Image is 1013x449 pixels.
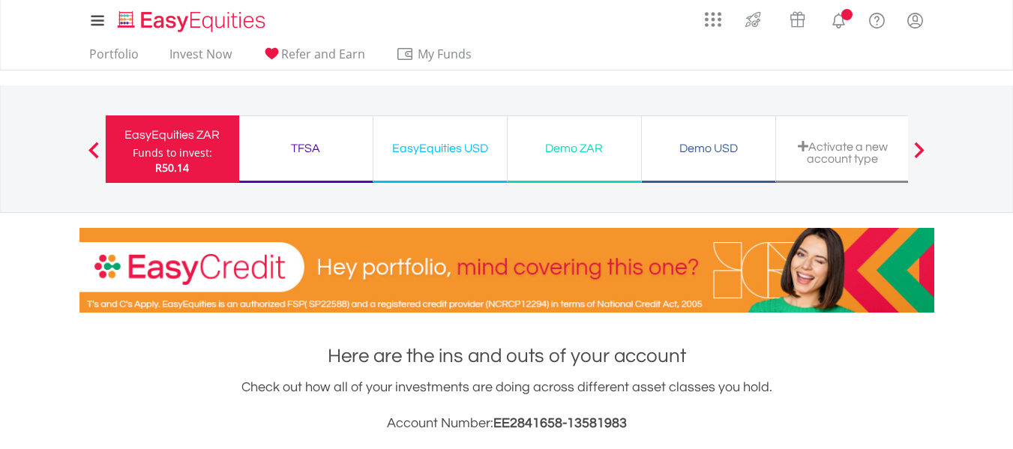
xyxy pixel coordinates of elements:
img: vouchers-v2.svg [785,7,810,31]
a: AppsGrid [695,4,731,28]
span: EE2841658-13581983 [493,416,627,430]
div: Activate a new account type [785,140,901,165]
span: My Funds [396,44,494,64]
img: EasyCredit Promotion Banner [79,228,934,313]
span: Refer and Earn [281,46,365,62]
h1: Here are the ins and outs of your account [79,343,934,370]
a: FAQ's and Support [858,4,896,34]
a: Notifications [820,4,858,34]
a: Vouchers [775,4,820,31]
div: Demo ZAR [517,138,632,159]
h3: Account Number: [79,413,934,434]
img: thrive-v2.svg [741,7,766,31]
div: Demo USD [651,138,766,159]
div: Funds to invest: [133,145,212,160]
span: R50.14 [155,160,189,175]
div: TFSA [248,138,364,159]
div: EasyEquities USD [382,138,498,159]
a: Refer and Earn [256,46,371,70]
div: Check out how all of your investments are doing across different asset classes you hold. [79,377,934,434]
a: Portfolio [83,46,145,70]
a: Invest Now [163,46,238,70]
img: EasyEquities_Logo.png [115,9,271,34]
img: grid-menu-icon.svg [705,11,721,28]
a: Home page [112,4,271,34]
a: My Profile [896,4,934,37]
div: EasyEquities ZAR [115,124,230,145]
